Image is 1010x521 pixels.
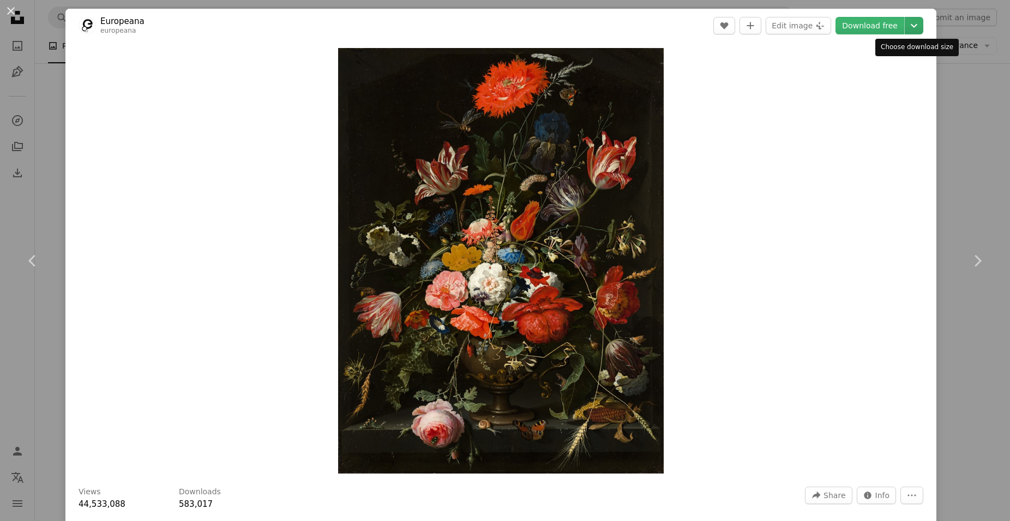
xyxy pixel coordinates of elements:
[79,487,101,498] h3: Views
[740,17,761,34] button: Add to Collection
[905,17,923,34] button: Choose download size
[823,487,845,504] span: Share
[100,27,136,34] a: europeana
[338,48,664,474] img: red blue and white flowers
[179,499,213,509] span: 583,017
[713,17,735,34] button: Like
[835,17,904,34] a: Download free
[857,487,897,504] button: Stats about this image
[338,48,664,474] button: Zoom in on this image
[805,487,852,504] button: Share this image
[79,17,96,34] img: Go to Europeana's profile
[100,16,145,27] a: Europeana
[875,487,890,504] span: Info
[875,39,959,56] div: Choose download size
[766,17,831,34] button: Edit image
[900,487,923,504] button: More Actions
[79,499,125,509] span: 44,533,088
[945,208,1010,313] a: Next
[179,487,221,498] h3: Downloads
